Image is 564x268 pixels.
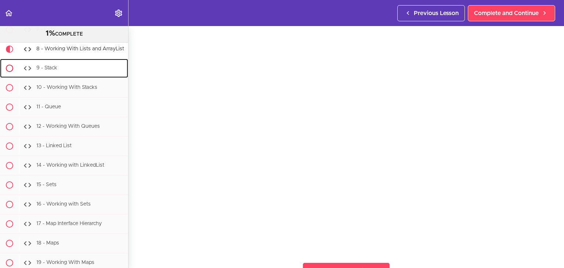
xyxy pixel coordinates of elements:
[468,5,555,21] a: Complete and Continue
[397,5,465,21] a: Previous Lesson
[36,124,100,129] span: 12 - Working With Queues
[114,9,123,18] svg: Settings Menu
[9,29,119,39] div: COMPLETE
[36,85,97,90] span: 10 - Working With Stacks
[36,163,104,168] span: 14 - Working with LinkedList
[36,47,124,52] span: 8 - Working With Lists and ArrayList
[36,182,57,188] span: 15 - Sets
[46,30,55,37] span: 1%
[36,241,59,246] span: 18 - Maps
[36,144,72,149] span: 13 - Linked List
[414,9,459,18] span: Previous Lesson
[36,202,91,207] span: 16 - Working with Sets
[36,260,94,265] span: 19 - Working With Maps
[36,105,61,110] span: 11 - Queue
[36,66,57,71] span: 9 - Stack
[36,221,102,227] span: 17 - Map Interface Hierarchy
[474,9,539,18] span: Complete and Continue
[4,9,13,18] svg: Back to course curriculum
